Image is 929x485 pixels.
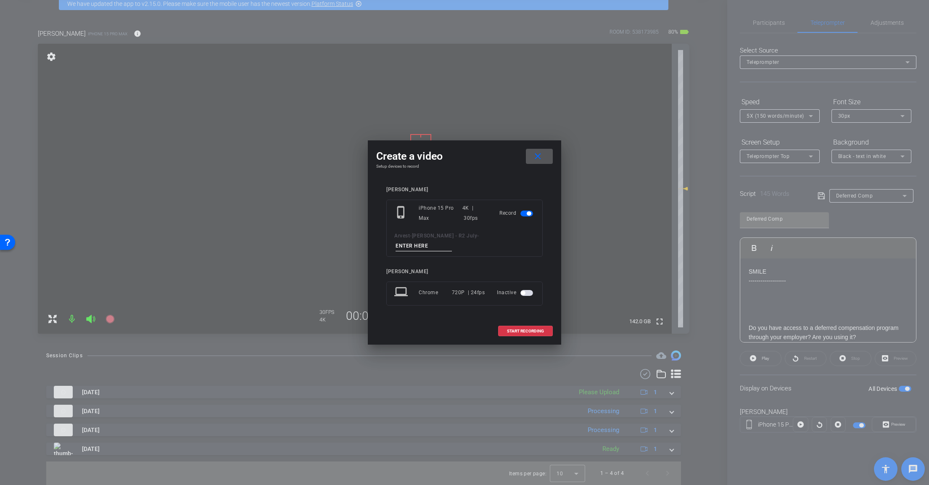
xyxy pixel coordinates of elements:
[507,329,544,333] span: START RECORDING
[410,233,412,239] span: -
[394,285,409,300] mat-icon: laptop
[452,285,485,300] div: 720P | 24fps
[376,149,553,164] div: Create a video
[498,326,553,336] button: START RECORDING
[497,285,535,300] div: Inactive
[533,151,543,162] mat-icon: close
[396,241,452,251] input: ENTER HERE
[412,233,478,239] span: [PERSON_NAME] - R2 July
[419,285,452,300] div: Chrome
[394,233,410,239] span: Arvest
[376,164,553,169] h4: Setup devices to record
[419,203,462,223] div: iPhone 15 Pro Max
[499,203,535,223] div: Record
[386,187,543,193] div: [PERSON_NAME]
[477,233,479,239] span: -
[462,203,487,223] div: 4K | 30fps
[394,206,409,221] mat-icon: phone_iphone
[386,269,543,275] div: [PERSON_NAME]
